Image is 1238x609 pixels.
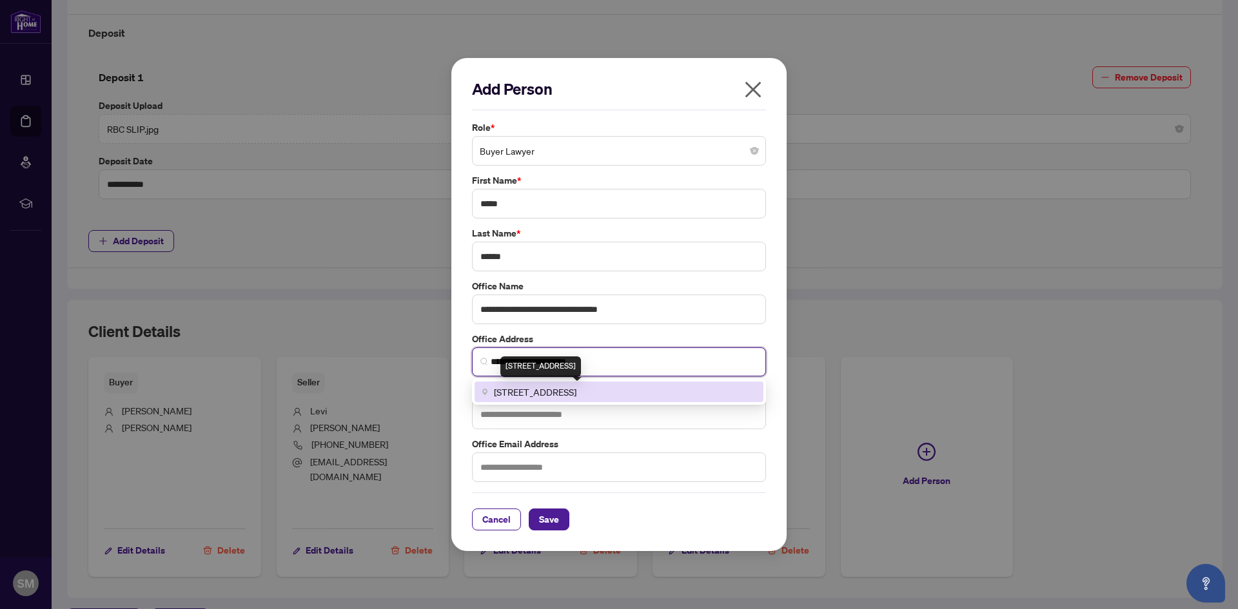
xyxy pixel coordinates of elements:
button: Open asap [1186,564,1225,603]
span: close-circle [751,147,758,155]
h2: Add Person [472,79,766,99]
div: [STREET_ADDRESS] [500,356,581,377]
label: Last Name [472,226,766,240]
img: search_icon [480,358,488,365]
label: Office Name [472,279,766,293]
button: Save [529,508,569,530]
span: Save [539,509,559,530]
label: First Name [472,173,766,188]
button: Cancel [472,508,521,530]
label: Role [472,121,766,135]
span: [STREET_ADDRESS] [494,385,576,399]
span: Cancel [482,509,511,530]
label: Office Email Address [472,437,766,451]
span: Buyer Lawyer [480,139,758,163]
span: close [743,79,763,100]
label: Office Address [472,332,766,346]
